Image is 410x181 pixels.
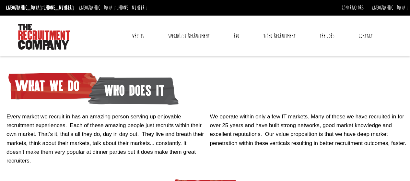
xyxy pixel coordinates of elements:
span: . [404,140,406,146]
a: RPO [229,28,244,44]
a: [GEOGRAPHIC_DATA] [372,4,408,11]
li: [GEOGRAPHIC_DATA]: [4,3,76,13]
a: [PHONE_NUMBER] [116,4,147,11]
a: Specialist Recruitment [163,28,215,44]
a: Contractors [342,4,364,11]
li: [GEOGRAPHIC_DATA]: [77,3,148,13]
a: The Jobs [315,28,339,44]
p: We operate within only a few IT markets. Many of these we have recruited in for over 25 years and... [210,112,409,148]
a: Video Recruitment [258,28,300,44]
p: Every market we recruit in has an amazing person serving up enjoyable recruitment experiences. Ea... [6,112,205,165]
a: Contact [354,28,378,44]
a: [PHONE_NUMBER] [43,4,74,11]
a: Why Us [127,28,149,44]
img: The Recruitment Company [18,24,70,50]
